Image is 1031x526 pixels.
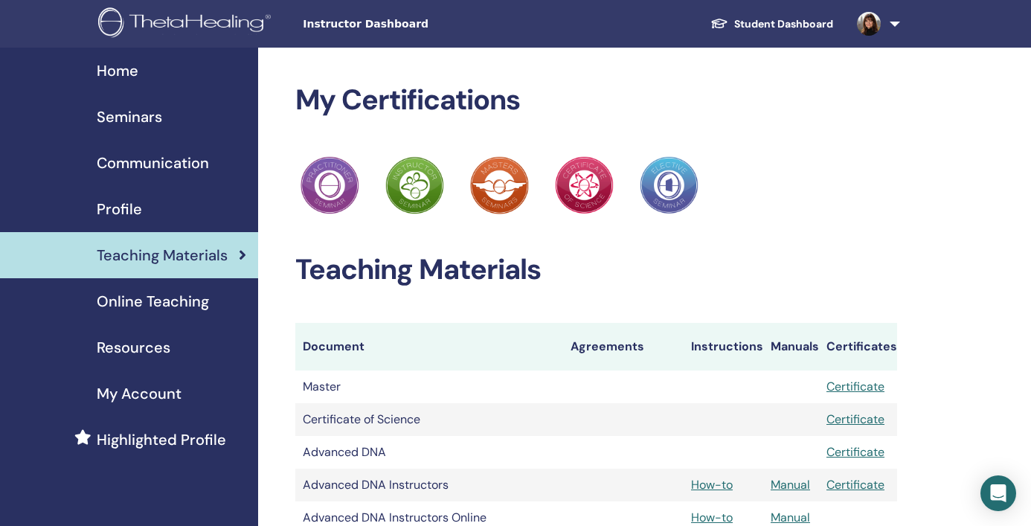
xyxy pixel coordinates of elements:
[97,429,226,451] span: Highlighted Profile
[97,382,182,405] span: My Account
[640,156,698,214] img: Practitioner
[295,371,563,403] td: Master
[97,290,209,312] span: Online Teaching
[97,152,209,174] span: Communication
[295,436,563,469] td: Advanced DNA
[857,12,881,36] img: default.jpg
[303,16,526,32] span: Instructor Dashboard
[684,323,763,371] th: Instructions
[97,336,170,359] span: Resources
[295,83,898,118] h2: My Certifications
[97,60,138,82] span: Home
[470,156,528,214] img: Practitioner
[826,379,884,394] a: Certificate
[771,510,810,525] a: Manual
[826,411,884,427] a: Certificate
[295,253,898,287] h2: Teaching Materials
[555,156,613,214] img: Practitioner
[826,477,884,493] a: Certificate
[98,7,276,41] img: logo.png
[763,323,819,371] th: Manuals
[980,475,1016,511] div: Open Intercom Messenger
[295,323,563,371] th: Document
[97,106,162,128] span: Seminars
[97,198,142,220] span: Profile
[97,244,228,266] span: Teaching Materials
[295,469,563,501] td: Advanced DNA Instructors
[385,156,443,214] img: Practitioner
[691,477,733,493] a: How-to
[295,403,563,436] td: Certificate of Science
[819,323,897,371] th: Certificates
[691,510,733,525] a: How-to
[826,444,884,460] a: Certificate
[710,17,728,30] img: graduation-cap-white.svg
[698,10,845,38] a: Student Dashboard
[301,156,359,214] img: Practitioner
[563,323,684,371] th: Agreements
[771,477,810,493] a: Manual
